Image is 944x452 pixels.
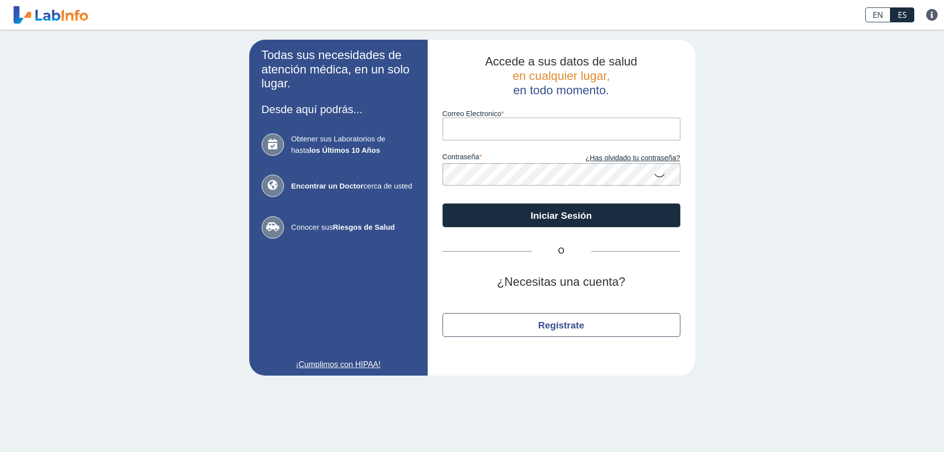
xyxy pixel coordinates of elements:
b: Encontrar un Doctor [291,182,364,190]
b: los Últimos 10 Años [309,146,380,154]
b: Riesgos de Salud [333,223,395,231]
button: Iniciar Sesión [443,203,680,227]
span: en cualquier lugar, [512,69,610,82]
span: Obtener sus Laboratorios de hasta [291,133,415,156]
a: ¡Cumplimos con HIPAA! [262,359,415,371]
label: contraseña [443,153,561,164]
label: Correo Electronico [443,110,680,118]
a: EN [865,7,890,22]
h2: ¿Necesitas una cuenta? [443,275,680,289]
button: Regístrate [443,313,680,337]
span: Accede a sus datos de salud [485,55,637,68]
h3: Desde aquí podrás... [262,103,415,116]
a: ¿Has olvidado tu contraseña? [561,153,680,164]
span: cerca de usted [291,181,415,192]
span: en todo momento. [513,83,609,97]
a: ES [890,7,914,22]
span: Conocer sus [291,222,415,233]
span: O [532,245,591,257]
h2: Todas sus necesidades de atención médica, en un solo lugar. [262,48,415,91]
